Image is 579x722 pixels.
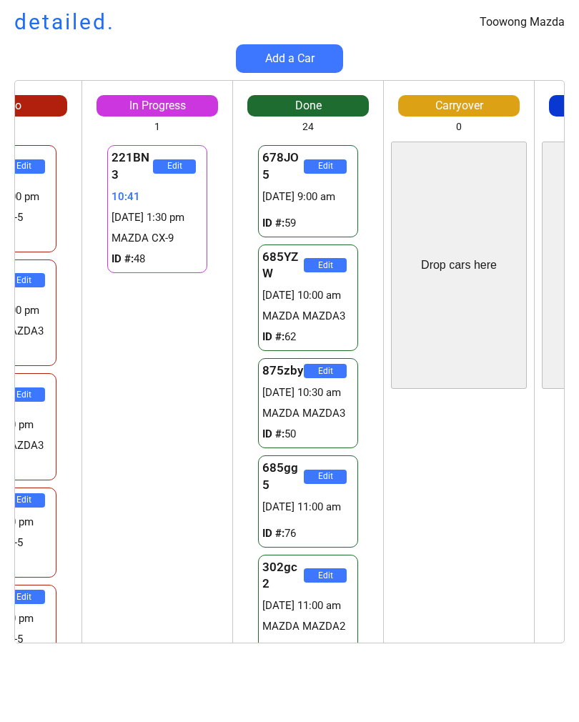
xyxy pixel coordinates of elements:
[302,120,314,134] div: 24
[262,641,284,653] strong: ID #:
[96,98,218,114] div: In Progress
[2,590,45,604] button: Edit
[398,98,520,114] div: Carryover
[2,273,45,287] button: Edit
[304,568,347,583] button: Edit
[262,526,354,541] div: 76
[262,619,354,634] div: MAZDA MAZDA2
[112,252,134,265] strong: ID #:
[262,427,284,440] strong: ID #:
[262,640,354,655] div: 85
[112,252,203,267] div: 48
[154,120,160,134] div: 1
[262,330,284,343] strong: ID #:
[262,217,284,229] strong: ID #:
[2,493,45,508] button: Edit
[456,120,462,134] div: 0
[262,309,354,324] div: MAZDA MAZDA3
[112,149,153,184] div: 221BN3
[262,149,304,184] div: 678JO5
[304,364,347,378] button: Edit
[262,427,354,442] div: 50
[262,288,354,303] div: [DATE] 10:00 am
[112,210,203,225] div: [DATE] 1:30 pm
[304,258,347,272] button: Edit
[262,527,284,540] strong: ID #:
[304,159,347,174] button: Edit
[262,500,354,515] div: [DATE] 11:00 am
[262,598,354,613] div: [DATE] 11:00 am
[14,7,115,37] h1: detailed.
[262,559,304,593] div: 302gc2
[247,98,369,114] div: Done
[153,159,196,174] button: Edit
[262,249,304,283] div: 685YZW
[2,387,45,402] button: Edit
[262,385,354,400] div: [DATE] 10:30 am
[112,189,203,204] div: 10:41
[262,362,304,380] div: 875zby
[304,470,347,484] button: Edit
[262,330,354,345] div: 62
[236,44,343,73] button: Add a Car
[262,460,304,494] div: 685gg5
[2,159,45,174] button: Edit
[262,189,354,204] div: [DATE] 9:00 am
[421,257,497,273] div: Drop cars here
[262,216,354,231] div: 59
[262,406,354,421] div: MAZDA MAZDA3
[112,231,203,246] div: MAZDA CX-9
[480,14,565,30] div: Toowong Mazda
